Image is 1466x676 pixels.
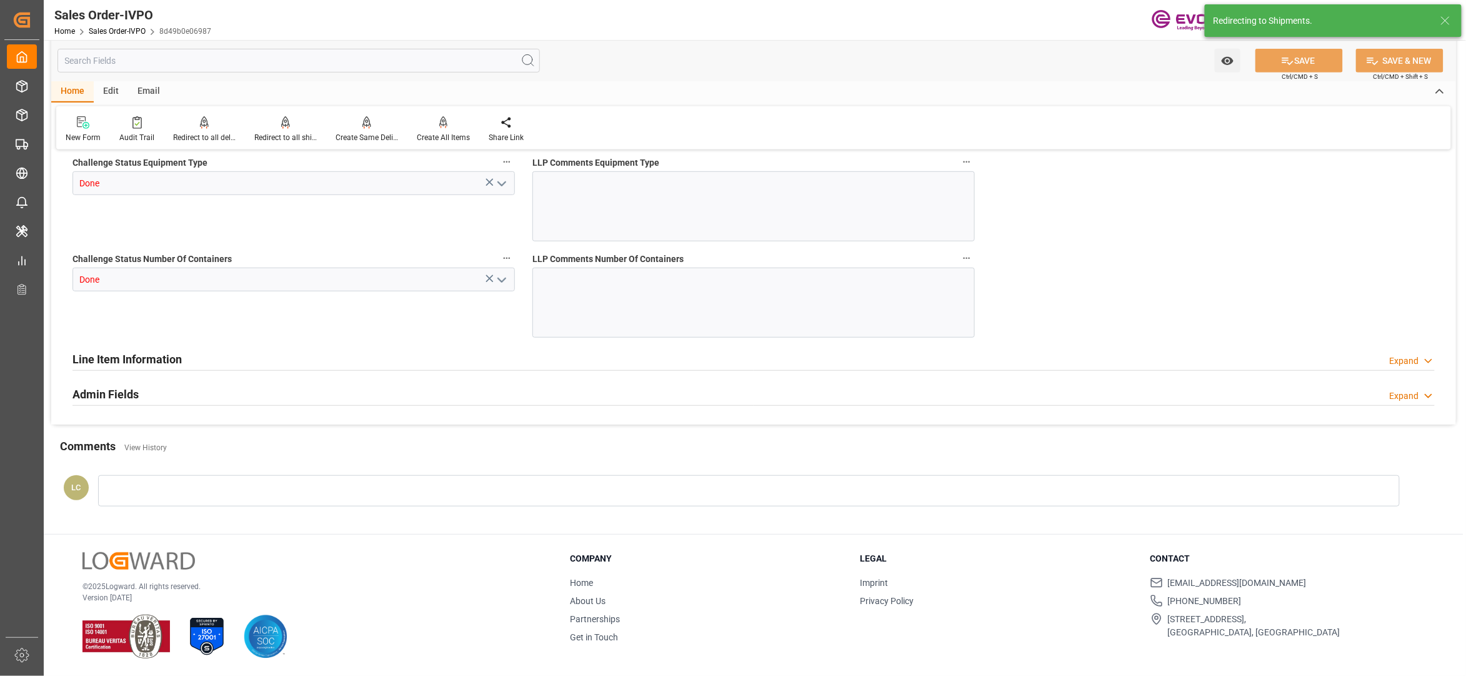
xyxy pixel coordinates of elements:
p: © 2025 Logward. All rights reserved. [82,581,539,592]
a: About Us [570,596,606,606]
a: Home [570,578,593,588]
span: Challenge Status Number Of Containers [72,253,232,266]
button: SAVE & NEW [1356,49,1444,73]
button: SAVE [1255,49,1343,73]
div: Create Same Delivery Date [336,132,398,143]
div: Create All Items [417,132,470,143]
a: Privacy Policy [860,596,914,606]
button: open menu [492,174,511,193]
a: View History [124,443,167,452]
div: Redirect to all deliveries [173,132,236,143]
div: Sales Order-IVPO [54,6,211,24]
button: Challenge Status Number Of Containers [499,250,515,266]
img: Evonik-brand-mark-Deep-Purple-RGB.jpeg_1700498283.jpeg [1152,9,1233,31]
div: New Form [66,132,101,143]
h2: Admin Fields [72,386,139,403]
span: Ctrl/CMD + Shift + S [1374,72,1429,81]
h3: Contact [1150,552,1425,565]
a: Sales Order-IVPO [89,27,146,36]
button: LLP Comments Number Of Containers [959,250,975,266]
input: Search Fields [57,49,540,73]
a: Get in Touch [570,632,618,642]
h2: Line Item Information [72,351,182,368]
img: ISO 9001 & ISO 14001 Certification [82,615,170,658]
div: Home [51,81,94,103]
button: open menu [1215,49,1240,73]
span: LLP Comments Number Of Containers [532,253,684,266]
a: Partnerships [570,614,620,624]
button: LLP Comments Equipment Type [959,154,975,170]
span: [EMAIL_ADDRESS][DOMAIN_NAME] [1168,577,1307,590]
h2: Comments [60,438,116,455]
div: Edit [94,81,128,103]
div: Audit Trail [119,132,154,143]
div: Expand [1390,390,1419,403]
a: Imprint [860,578,889,588]
button: Challenge Status Equipment Type [499,154,515,170]
p: Version [DATE] [82,592,539,603]
span: Challenge Status Equipment Type [72,156,207,169]
span: [STREET_ADDRESS], [GEOGRAPHIC_DATA], [GEOGRAPHIC_DATA] [1168,613,1340,639]
div: Email [128,81,169,103]
span: [PHONE_NUMBER] [1168,595,1242,608]
div: Redirecting to Shipments. [1214,14,1429,28]
a: Home [54,27,75,36]
div: Redirect to all shipments [254,132,317,143]
span: LLP Comments Equipment Type [532,156,659,169]
div: Expand [1390,355,1419,368]
span: Ctrl/CMD + S [1282,72,1319,81]
button: open menu [492,270,511,290]
h3: Legal [860,552,1135,565]
img: ISO 27001 Certification [185,615,229,658]
span: LC [72,483,81,492]
div: Share Link [489,132,524,143]
img: AICPA SOC [244,615,287,658]
img: Logward Logo [82,552,195,570]
h3: Company [570,552,844,565]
